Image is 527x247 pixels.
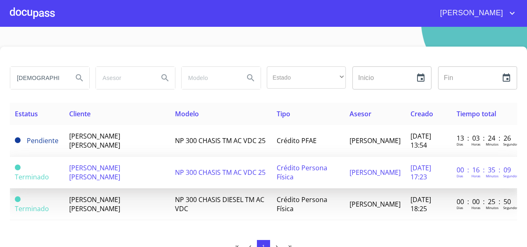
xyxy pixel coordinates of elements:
[15,172,49,181] span: Terminado
[10,67,66,89] input: search
[27,136,58,145] span: Pendiente
[175,168,266,177] span: NP 300 CHASIS TM AC VDC 25
[277,136,317,145] span: Crédito PFAE
[457,134,512,143] p: 13 : 03 : 24 : 26
[182,67,238,89] input: search
[457,174,463,178] p: Dias
[457,142,463,146] p: Dias
[471,142,480,146] p: Horas
[350,109,371,118] span: Asesor
[486,142,499,146] p: Minutos
[96,67,152,89] input: search
[155,68,175,88] button: Search
[457,165,512,174] p: 00 : 16 : 35 : 09
[267,66,346,89] div: ​
[503,142,518,146] p: Segundos
[241,68,261,88] button: Search
[15,109,38,118] span: Estatus
[15,204,49,213] span: Terminado
[410,109,433,118] span: Creado
[69,195,120,213] span: [PERSON_NAME] [PERSON_NAME]
[457,197,512,206] p: 00 : 00 : 25 : 50
[175,109,199,118] span: Modelo
[350,200,401,209] span: [PERSON_NAME]
[175,136,266,145] span: NP 300 CHASIS TM AC VDC 25
[277,163,327,181] span: Crédito Persona Física
[69,132,120,150] span: [PERSON_NAME] [PERSON_NAME]
[410,163,431,181] span: [DATE] 17:23
[457,109,496,118] span: Tiempo total
[471,174,480,178] p: Horas
[15,196,21,202] span: Terminado
[457,205,463,210] p: Dias
[15,165,21,170] span: Terminado
[277,195,327,213] span: Crédito Persona Física
[434,7,517,20] button: account of current user
[70,68,89,88] button: Search
[410,195,431,213] span: [DATE] 18:25
[277,109,290,118] span: Tipo
[486,174,499,178] p: Minutos
[486,205,499,210] p: Minutos
[350,136,401,145] span: [PERSON_NAME]
[15,137,21,143] span: Pendiente
[471,205,480,210] p: Horas
[434,7,507,20] span: [PERSON_NAME]
[69,109,91,118] span: Cliente
[410,132,431,150] span: [DATE] 13:54
[503,174,518,178] p: Segundos
[69,163,120,181] span: [PERSON_NAME] [PERSON_NAME]
[175,195,264,213] span: NP 300 CHASIS DIESEL TM AC VDC
[350,168,401,177] span: [PERSON_NAME]
[503,205,518,210] p: Segundos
